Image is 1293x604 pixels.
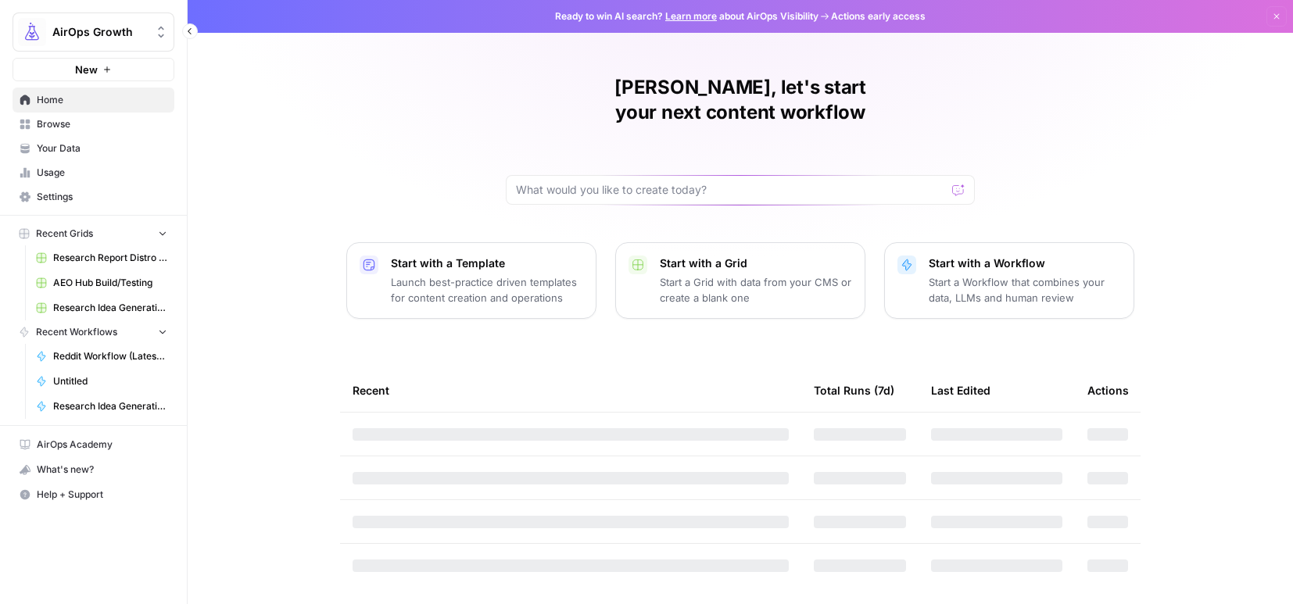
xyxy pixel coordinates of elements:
button: Start with a GridStart a Grid with data from your CMS or create a blank one [615,242,865,319]
a: Browse [13,112,174,137]
button: Recent Workflows [13,320,174,344]
button: Recent Grids [13,222,174,245]
h1: [PERSON_NAME], let's start your next content workflow [506,75,975,125]
span: Research Idea Generation Grid [53,301,167,315]
span: Recent Workflows [36,325,117,339]
p: Start with a Workflow [929,256,1121,271]
div: Recent [353,369,789,412]
a: AEO Hub Build/Testing [29,270,174,295]
span: Your Data [37,141,167,155]
span: Recent Grids [36,227,93,241]
span: Home [37,93,167,107]
p: Start a Grid with data from your CMS or create a blank one [660,274,852,306]
span: Settings [37,190,167,204]
span: Research Report Distro Workflows [53,251,167,265]
button: What's new? [13,457,174,482]
span: Help + Support [37,488,167,502]
span: Usage [37,166,167,180]
button: New [13,58,174,81]
a: Untitled [29,369,174,394]
span: AirOps Academy [37,438,167,452]
span: Research Idea Generation [53,399,167,413]
div: What's new? [13,458,174,481]
p: Launch best-practice driven templates for content creation and operations [391,274,583,306]
div: Last Edited [931,369,990,412]
a: Learn more [665,10,717,22]
a: Settings [13,184,174,209]
a: Research Report Distro Workflows [29,245,174,270]
div: Actions [1087,369,1129,412]
span: Reddit Workflow (Latest) (Install Flow) [53,349,167,363]
span: Browse [37,117,167,131]
span: Untitled [53,374,167,388]
p: Start a Workflow that combines your data, LLMs and human review [929,274,1121,306]
div: Total Runs (7d) [814,369,894,412]
button: Start with a WorkflowStart a Workflow that combines your data, LLMs and human review [884,242,1134,319]
a: Reddit Workflow (Latest) (Install Flow) [29,344,174,369]
img: AirOps Growth Logo [18,18,46,46]
button: Workspace: AirOps Growth [13,13,174,52]
span: AEO Hub Build/Testing [53,276,167,290]
a: Research Idea Generation Grid [29,295,174,320]
span: Actions early access [831,9,926,23]
span: AirOps Growth [52,24,147,40]
a: Your Data [13,136,174,161]
p: Start with a Template [391,256,583,271]
a: Usage [13,160,174,185]
a: AirOps Academy [13,432,174,457]
input: What would you like to create today? [516,182,946,198]
p: Start with a Grid [660,256,852,271]
span: Ready to win AI search? about AirOps Visibility [555,9,818,23]
a: Home [13,88,174,113]
button: Start with a TemplateLaunch best-practice driven templates for content creation and operations [346,242,596,319]
a: Research Idea Generation [29,394,174,419]
span: New [75,62,98,77]
button: Help + Support [13,482,174,507]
